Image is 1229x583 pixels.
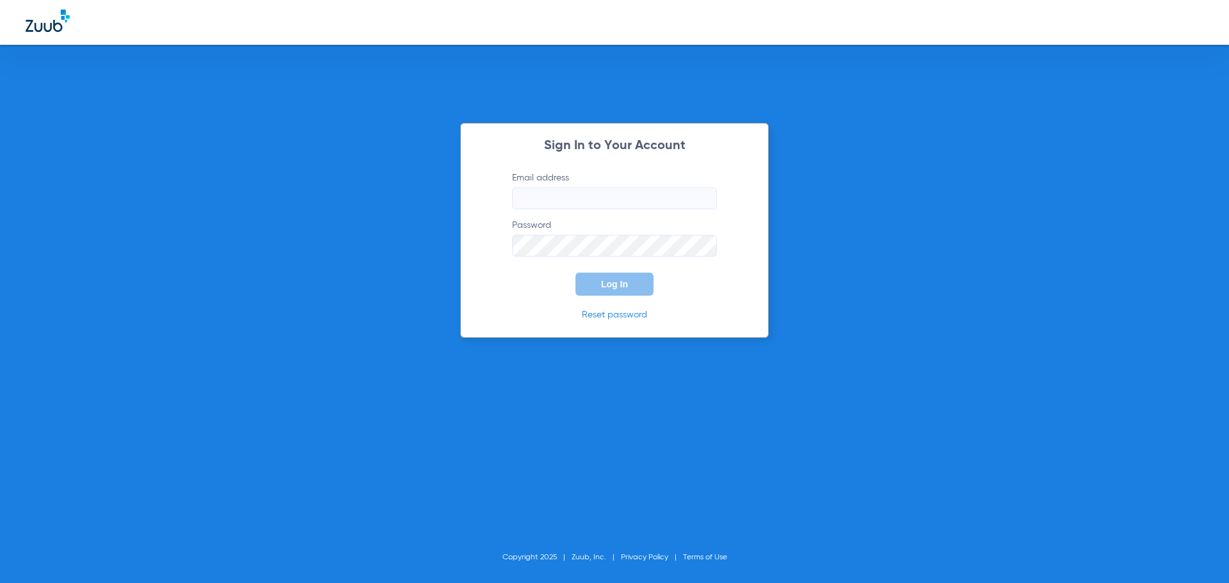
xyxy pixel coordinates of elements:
h2: Sign In to Your Account [493,140,736,152]
span: Log In [601,279,628,289]
a: Reset password [582,310,647,319]
img: Zuub Logo [26,10,70,32]
a: Terms of Use [683,554,727,561]
button: Log In [575,273,654,296]
input: Email address [512,188,717,209]
li: Copyright 2025 [502,551,572,564]
label: Email address [512,172,717,209]
a: Privacy Policy [621,554,668,561]
label: Password [512,219,717,257]
input: Password [512,235,717,257]
li: Zuub, Inc. [572,551,621,564]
